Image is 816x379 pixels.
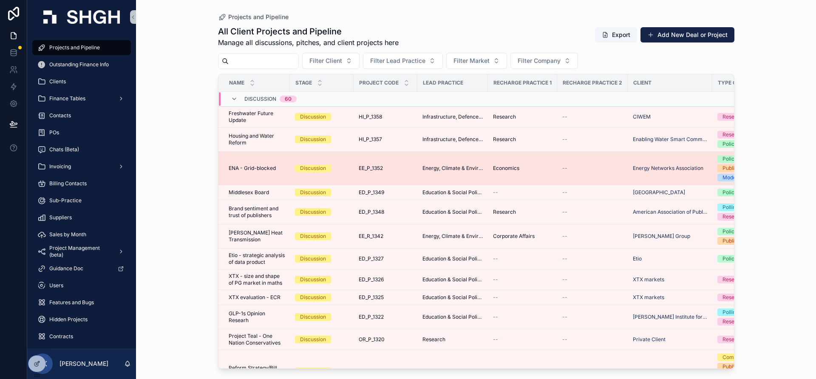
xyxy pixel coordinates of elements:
[446,53,507,69] button: Select Button
[359,136,382,143] span: HI_P_1357
[633,336,666,343] a: Private Client
[563,79,622,86] span: Recharge Practice 2
[244,96,276,102] span: Discussion
[295,276,348,283] a: Discussion
[32,261,131,276] a: Guidance Doc
[453,57,490,65] span: Filter Market
[562,336,567,343] span: --
[218,37,399,48] span: Manage all discussions, pitches, and client projects here
[229,110,285,124] span: Freshwater Future Update
[633,255,707,262] a: Etio
[493,209,516,215] span: Research
[359,255,412,262] a: ED_P_1327
[229,229,285,243] a: [PERSON_NAME] Heat Transmission
[422,368,452,375] span: Foundations
[300,255,326,263] div: Discussion
[722,164,754,172] div: Public Affairs
[562,136,623,143] a: --
[359,79,399,86] span: Project Code
[422,136,483,143] span: Infrastructure, Defence, Industrial, Transport
[717,294,776,301] a: Research
[493,233,535,240] span: Corporate Affairs
[422,294,483,301] span: Education & Social Policy
[493,368,498,375] span: --
[229,189,269,196] span: Middlesex Board
[32,193,131,208] a: Sub-Practice
[49,146,79,153] span: Chats (Beta)
[359,189,412,196] a: ED_P_1349
[493,189,498,196] span: --
[633,113,651,120] span: CIWEM
[493,255,498,262] span: --
[562,276,623,283] a: --
[32,210,131,225] a: Suppliers
[295,136,348,143] a: Discussion
[493,189,552,196] a: --
[32,159,131,174] a: Invoicing
[422,314,483,320] span: Education & Social Policy
[422,165,483,172] a: Energy, Climate & Environment
[359,165,383,172] span: EE_P_1352
[27,34,136,348] div: scrollable content
[423,79,463,86] span: Lead Practice
[422,336,445,343] span: Research
[32,142,131,157] a: Chats (Beta)
[722,140,737,148] div: Policy
[32,312,131,327] a: Hidden Projects
[493,336,552,343] a: --
[229,133,285,146] span: Housing and Water Reform
[633,314,707,320] a: [PERSON_NAME] Institute for Global Change
[493,368,552,375] a: --
[229,273,285,286] a: XTX - size and shape of PG market in maths
[359,294,384,301] span: ED_P_1325
[717,228,776,245] a: PolicyPublic Affairs
[633,294,664,301] span: XTX markets
[562,136,567,143] span: --
[218,13,289,21] a: Projects and Pipeline
[562,189,623,196] a: --
[32,278,131,293] a: Users
[422,233,483,240] a: Energy, Climate & Environment
[295,336,348,343] a: Discussion
[229,294,280,301] span: XTX evaluation - ECR
[562,233,567,240] span: --
[633,336,707,343] a: Private Client
[493,79,552,86] span: Recharge Practice 1
[717,155,776,181] a: PolicyPublic AffairsModelling
[359,336,385,343] span: OR_P_1320
[295,164,348,172] a: Discussion
[32,295,131,310] a: Features and Bugs
[300,164,326,172] div: Discussion
[49,265,83,272] span: Guidance Doc
[49,333,73,340] span: Contracts
[633,368,707,375] a: Private Client
[717,308,776,325] a: PollingResearch
[640,27,734,42] button: Add New Deal or Project
[49,299,94,306] span: Features and Bugs
[422,255,483,262] a: Education & Social Policy
[633,255,642,262] span: Etio
[722,155,737,163] div: Policy
[633,165,703,172] span: Energy Networks Association
[562,368,567,375] span: --
[295,255,348,263] a: Discussion
[359,276,412,283] a: ED_P_1326
[493,276,498,283] span: --
[229,365,285,378] a: Reform Strategy/Bill Payers Alliance
[722,131,745,139] div: Research
[562,294,567,301] span: --
[32,57,131,72] a: Outstanding Finance Info
[228,13,289,21] span: Projects and Pipeline
[633,276,664,283] span: XTX markets
[717,336,776,343] a: Research
[633,136,707,143] span: Enabling Water Smart Communities
[633,113,707,120] a: CIWEM
[49,163,71,170] span: Invoicing
[359,113,412,120] a: HI_P_1358
[49,282,63,289] span: Users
